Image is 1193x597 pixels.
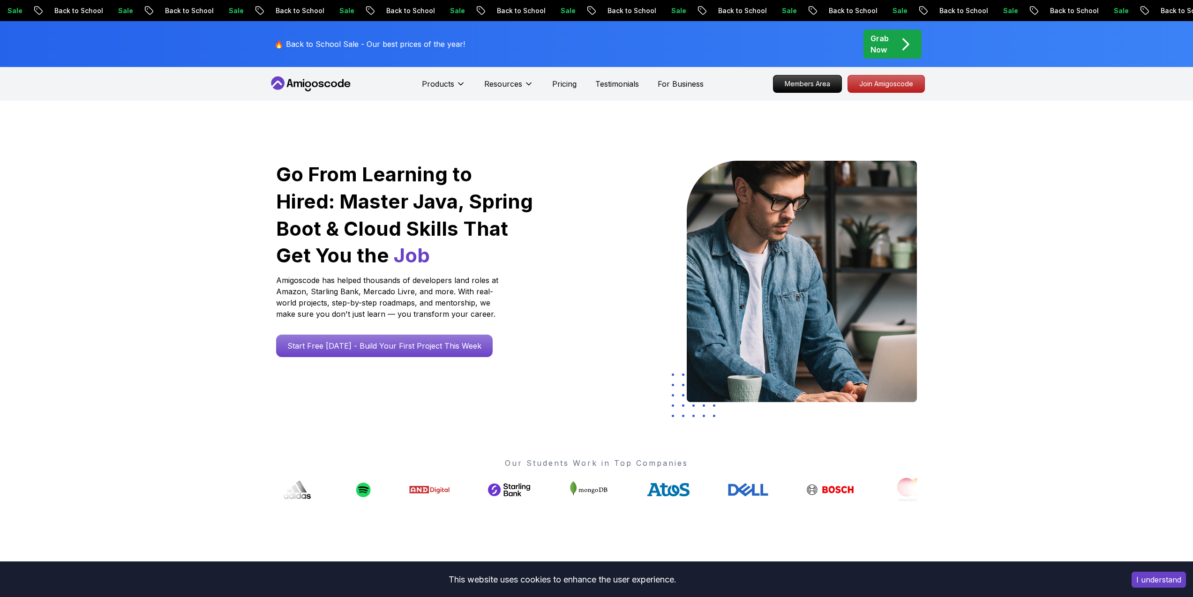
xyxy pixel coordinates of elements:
span: Job [394,243,430,267]
button: Accept cookies [1132,572,1186,588]
p: Back to School [598,6,662,15]
p: Sale [330,6,360,15]
a: Testimonials [595,78,639,90]
p: Back to School [819,6,883,15]
p: Join Amigoscode [848,75,924,92]
p: Sale [109,6,139,15]
h1: Go From Learning to Hired: Master Java, Spring Boot & Cloud Skills That Get You the [276,161,534,269]
button: Resources [484,78,533,97]
p: Sale [551,6,581,15]
p: Back to School [930,6,994,15]
p: Sale [883,6,913,15]
p: Sale [773,6,803,15]
a: For Business [658,78,704,90]
p: Sale [662,6,692,15]
img: hero [687,161,917,402]
p: Sale [219,6,249,15]
p: Amigoscode has helped thousands of developers land roles at Amazon, Starling Bank, Mercado Livre,... [276,275,501,320]
a: Members Area [773,75,842,93]
a: Join Amigoscode [848,75,925,93]
p: 🔥 Back to School Sale - Our best prices of the year! [274,38,465,50]
p: Members Area [773,75,841,92]
a: Pricing [552,78,577,90]
a: Start Free [DATE] - Build Your First Project This Week [276,335,493,357]
p: Our Students Work in Top Companies [276,457,917,469]
div: This website uses cookies to enhance the user experience. [7,569,1118,590]
p: Sale [1104,6,1134,15]
p: Back to School [709,6,773,15]
p: Back to School [156,6,219,15]
p: Back to School [266,6,330,15]
p: Sale [441,6,471,15]
p: Back to School [377,6,441,15]
p: Back to School [488,6,551,15]
button: Products [422,78,465,97]
p: Back to School [45,6,109,15]
p: Products [422,78,454,90]
p: Sale [994,6,1024,15]
p: Resources [484,78,522,90]
p: Back to School [1041,6,1104,15]
p: Grab Now [870,33,889,55]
